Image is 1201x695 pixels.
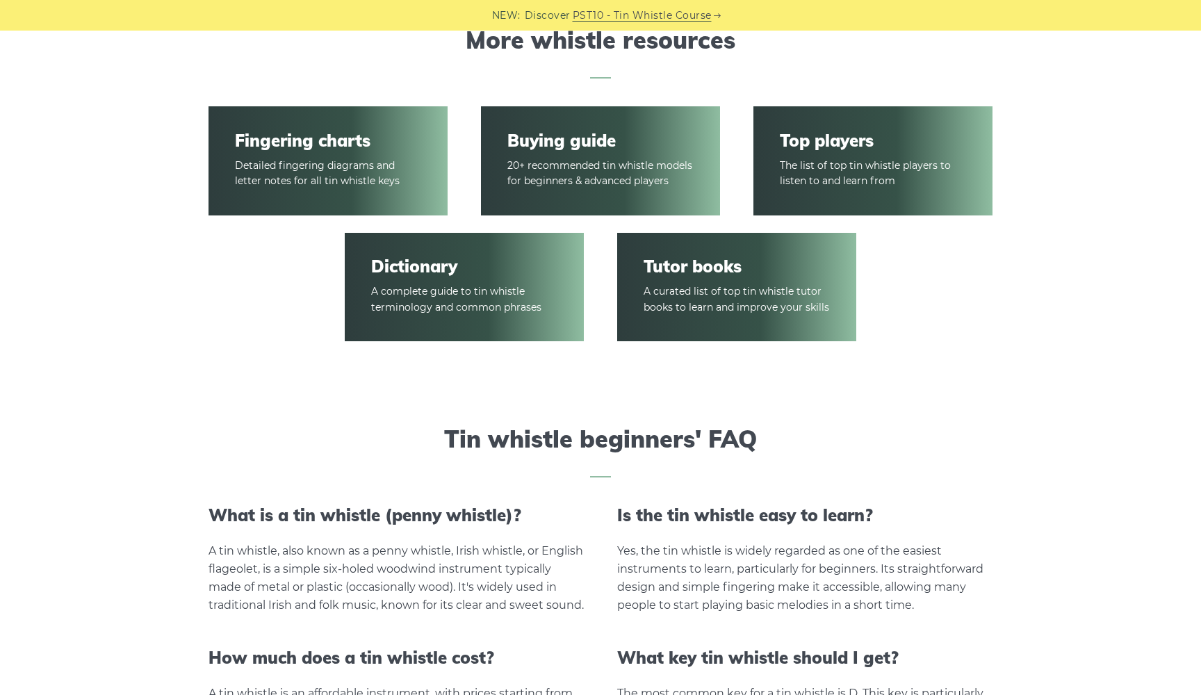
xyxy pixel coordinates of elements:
h3: What is a tin whistle (penny whistle)? [209,505,584,525]
div: A tin whistle, also known as a penny whistle, Irish whistle, or English flageolet, is a simple si... [209,542,584,614]
a: Dictionary [371,256,557,277]
h3: Is the tin whistle easy to learn? [617,505,992,525]
h3: What key tin whistle should I get? [617,648,992,668]
span: Discover [525,8,571,24]
h2: Tin whistle beginners' FAQ [209,425,992,477]
span: NEW: [492,8,521,24]
h3: How much does a tin whistle cost? [209,648,584,668]
a: Top players [780,131,965,151]
a: Fingering charts [235,131,420,151]
a: PST10 - Tin Whistle Course [573,8,712,24]
a: Tutor books [644,256,829,277]
h2: More whistle resources [209,26,992,79]
div: Yes, the tin whistle is widely regarded as one of the easiest instruments to learn, particularly ... [617,542,992,614]
a: Buying guide [507,131,693,151]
